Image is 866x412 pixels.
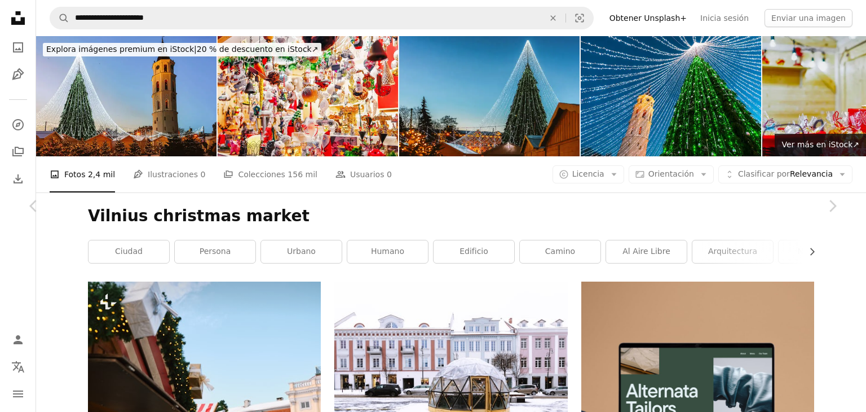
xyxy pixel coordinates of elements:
[541,7,565,29] button: Borrar
[7,328,29,351] a: Iniciar sesión / Registrarse
[334,358,567,368] a: Coches aparcados cerca del edificio durante el día
[775,134,866,156] a: Ver más en iStock↗
[387,168,392,181] span: 0
[7,36,29,59] a: Fotos
[765,9,852,27] button: Enviar una imagen
[399,36,580,156] img: Árbol de Navidad en la Plaza de la Catedral de Vilna
[629,165,714,183] button: Orientación
[7,356,29,378] button: Idioma
[434,240,514,263] a: edificio
[335,156,392,192] a: Usuarios 0
[798,152,866,260] a: Siguiente
[7,383,29,405] button: Menú
[133,156,205,192] a: Ilustraciones 0
[566,7,593,29] button: Búsqueda visual
[223,156,317,192] a: Colecciones 156 mil
[7,141,29,163] a: Colecciones
[693,9,755,27] a: Inicia sesión
[7,113,29,136] a: Explorar
[572,169,604,178] span: Licencia
[347,240,428,263] a: Humano
[692,240,773,263] a: arquitectura
[36,36,328,63] a: Explora imágenes premium en iStock|20 % de descuento en iStock↗
[36,36,216,156] img: árbol de Navidad en la plaza de la Catedral de Vilna
[648,169,694,178] span: Orientación
[261,240,342,263] a: urbano
[46,45,197,54] span: Explora imágenes premium en iStock |
[175,240,255,263] a: persona
[218,36,398,156] img: Decoración árbol de Navidad en mercado de Navidad Vilnius
[603,9,693,27] a: Obtener Unsplash+
[781,140,859,149] span: Ver más en iStock ↗
[88,364,321,374] a: Un gran árbol de Navidad con luces frente a un edificio
[553,165,624,183] button: Licencia
[738,169,790,178] span: Clasificar por
[200,168,205,181] span: 0
[718,165,852,183] button: Clasificar porRelevancia
[520,240,600,263] a: camino
[50,7,594,29] form: Encuentra imágenes en todo el sitio
[88,206,814,226] h1: Vilnius christmas market
[738,169,833,180] span: Relevancia
[606,240,687,263] a: al aire libre
[7,63,29,86] a: Ilustraciones
[89,240,169,263] a: ciudad
[50,7,69,29] button: Buscar en Unsplash
[46,45,318,54] span: 20 % de descuento en iStock ↗
[581,36,761,156] img: El árbol de Navidad y el campanario de la catedral en el reflejo de Adviento de Vilna
[779,240,859,263] a: naturaleza
[288,168,317,181] span: 156 mil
